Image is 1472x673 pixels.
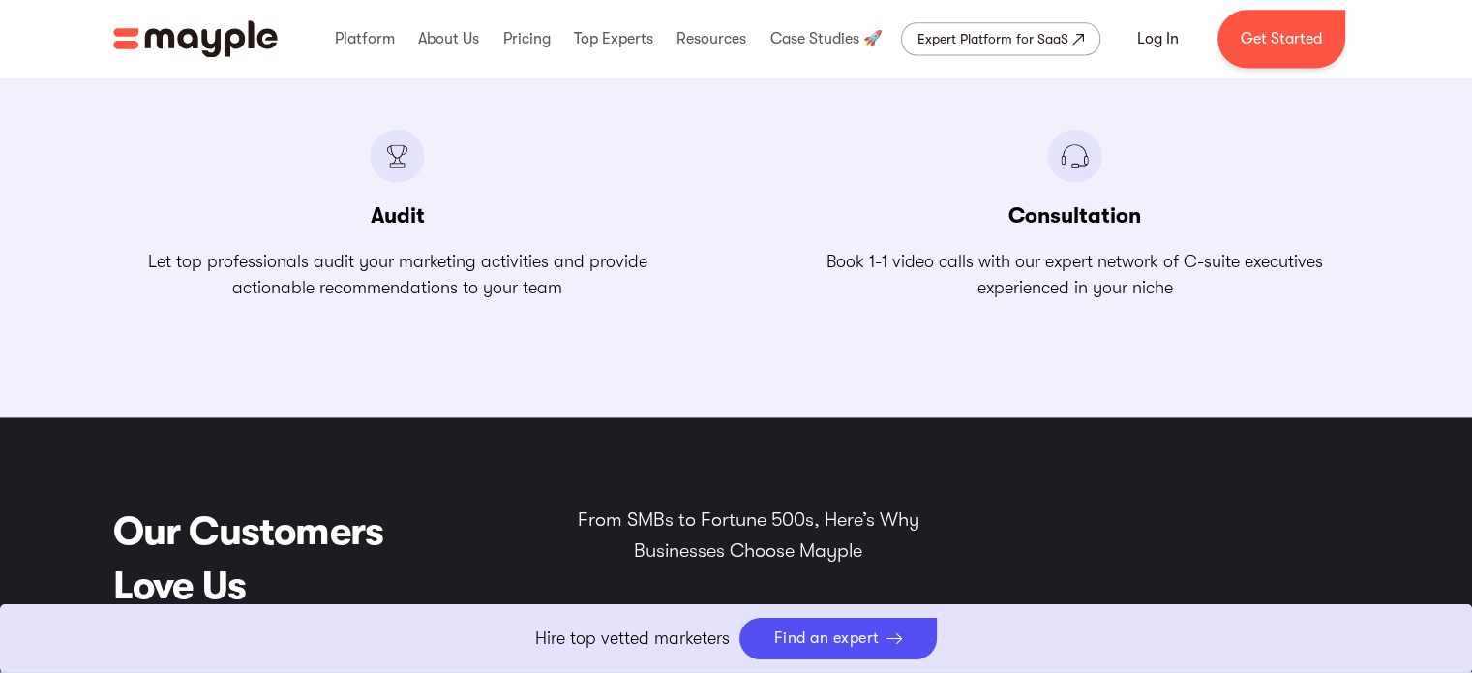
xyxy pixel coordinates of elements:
[330,8,400,70] div: Platform
[371,202,425,230] h3: Audit
[901,22,1100,55] a: Expert Platform for SaaS
[1217,10,1345,68] a: Get Started
[1114,15,1202,62] a: Log In
[113,20,278,57] img: Mayple logo
[413,8,484,70] div: About Us
[497,8,555,70] div: Pricing
[672,8,751,70] div: Resources
[565,505,932,565] p: From SMBs to Fortune 500s, Here’s Why Businesses Choose Mayple
[113,20,278,57] a: home
[917,27,1068,50] div: Expert Platform for SaaS
[113,249,682,301] p: Let top professionals audit your marketing activities and provide actionable recommendations to y...
[791,249,1360,301] p: Book 1-1 video calls with our expert network of C-suite executives experienced in your niche
[569,8,658,70] div: Top Experts
[1008,202,1141,230] h3: Consultation
[113,505,430,613] h1: Our Customers Love Us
